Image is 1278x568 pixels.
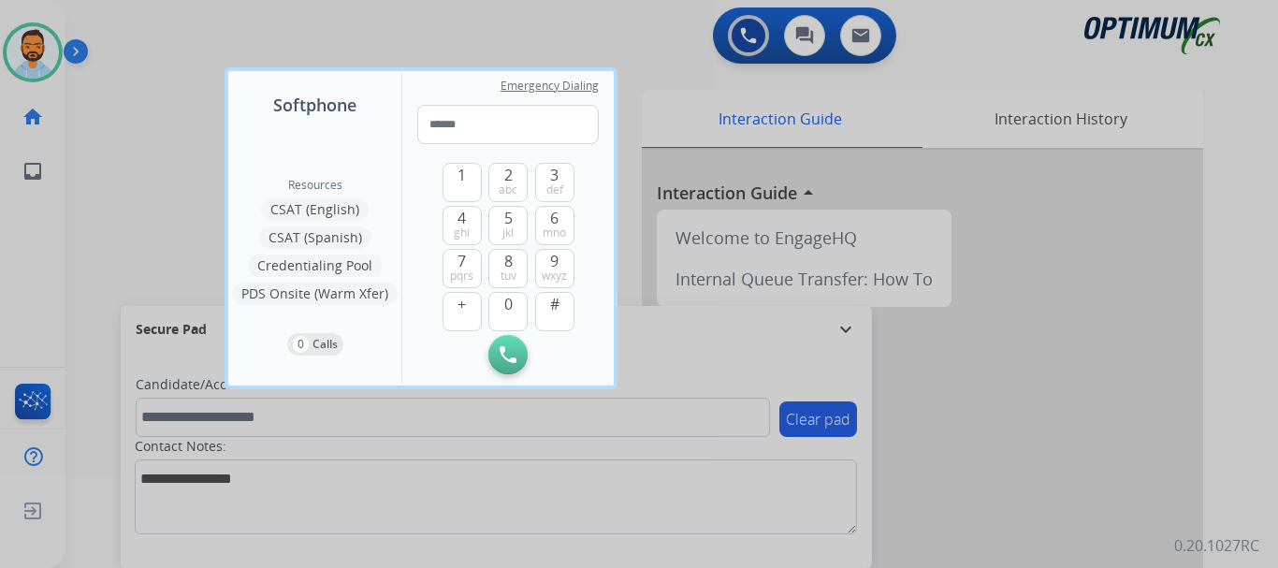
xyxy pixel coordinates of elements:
[501,79,599,94] span: Emergency Dialing
[259,226,371,249] button: CSAT (Spanish)
[457,207,466,229] span: 4
[542,269,567,284] span: wxyz
[501,269,516,284] span: tuv
[488,206,528,245] button: 5jkl
[546,182,563,197] span: def
[261,198,369,221] button: CSAT (English)
[504,293,513,315] span: 0
[443,249,482,288] button: 7pqrs
[535,163,574,202] button: 3def
[504,250,513,272] span: 8
[535,206,574,245] button: 6mno
[443,163,482,202] button: 1
[535,292,574,331] button: #
[499,182,517,197] span: abc
[450,269,473,284] span: pqrs
[504,207,513,229] span: 5
[457,164,466,186] span: 1
[500,346,516,363] img: call-button
[550,293,559,315] span: #
[457,250,466,272] span: 7
[550,250,559,272] span: 9
[1174,534,1259,557] p: 0.20.1027RC
[543,226,566,240] span: mno
[504,164,513,186] span: 2
[502,226,514,240] span: jkl
[457,293,466,315] span: +
[488,163,528,202] button: 2abc
[443,206,482,245] button: 4ghi
[550,164,559,186] span: 3
[312,336,338,353] p: Calls
[288,178,342,193] span: Resources
[488,292,528,331] button: 0
[443,292,482,331] button: +
[273,92,356,118] span: Softphone
[232,283,398,305] button: PDS Onsite (Warm Xfer)
[248,255,382,277] button: Credentialing Pool
[454,226,470,240] span: ghi
[287,333,343,356] button: 0Calls
[550,207,559,229] span: 6
[488,249,528,288] button: 8tuv
[535,249,574,288] button: 9wxyz
[293,336,309,353] p: 0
